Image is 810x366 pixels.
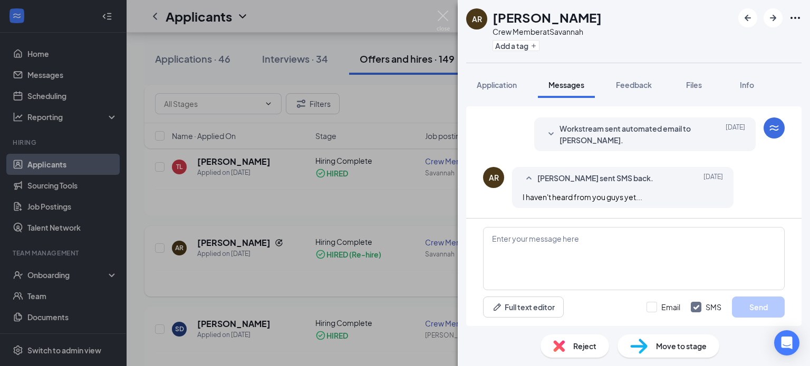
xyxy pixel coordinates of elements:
svg: SmallChevronDown [545,128,557,141]
span: Reject [573,340,596,352]
svg: Ellipses [789,12,802,24]
button: Send [732,296,785,318]
span: Move to stage [656,340,707,352]
svg: WorkstreamLogo [768,122,780,134]
span: [DATE] [703,172,723,185]
span: Info [740,80,754,90]
h1: [PERSON_NAME] [493,8,602,26]
svg: Plus [531,43,537,49]
svg: Pen [492,302,503,312]
div: AR [472,14,482,24]
div: Crew Member at Savannah [493,26,602,37]
span: Workstream sent automated email to [PERSON_NAME]. [560,123,698,146]
span: Files [686,80,702,90]
button: Full text editorPen [483,296,564,318]
button: PlusAdd a tag [493,40,539,51]
span: Feedback [616,80,652,90]
span: [DATE] [726,123,745,146]
span: [PERSON_NAME] sent SMS back. [537,172,653,185]
div: AR [489,172,499,183]
span: Application [477,80,517,90]
div: Open Intercom Messenger [774,330,799,355]
span: I haven't heard from you guys yet... [523,192,642,202]
button: ArrowRight [764,8,783,27]
span: Messages [548,80,584,90]
svg: ArrowLeftNew [741,12,754,24]
svg: ArrowRight [767,12,779,24]
svg: SmallChevronUp [523,172,535,185]
button: ArrowLeftNew [738,8,757,27]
